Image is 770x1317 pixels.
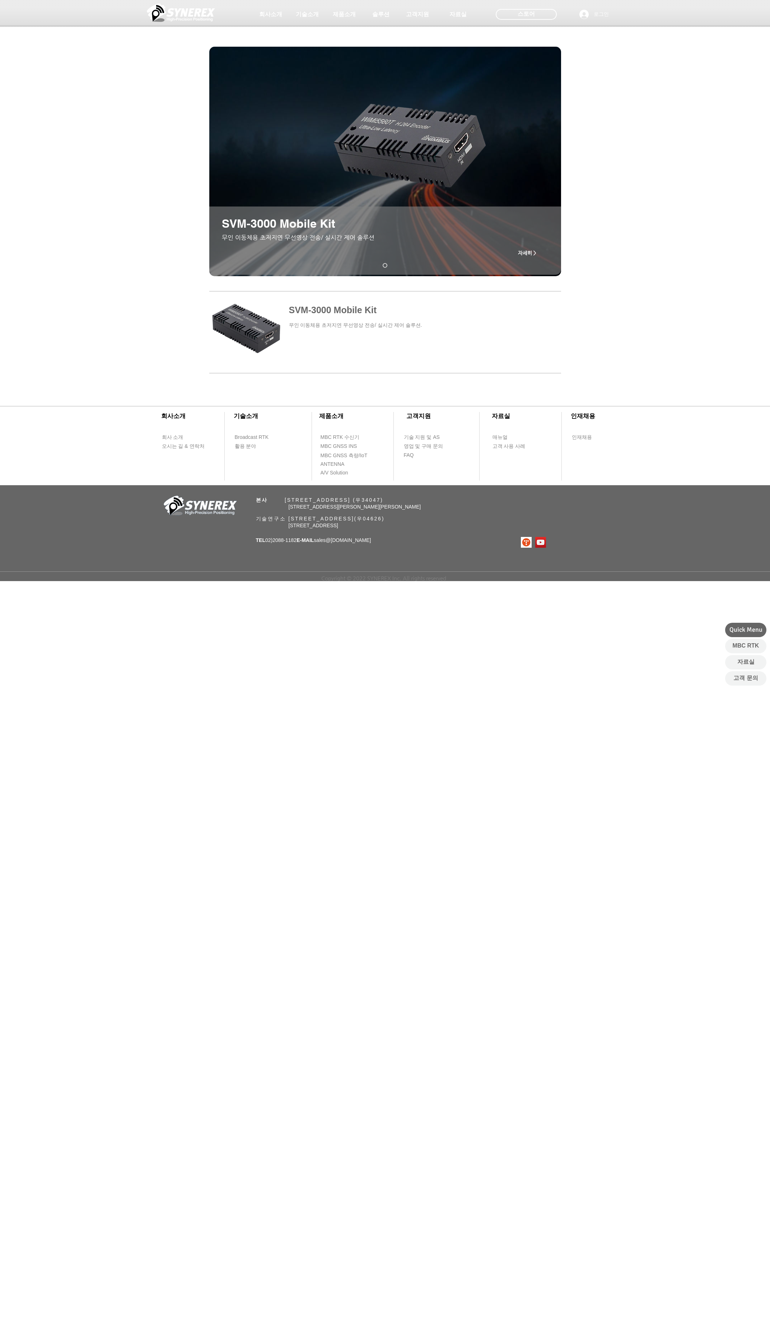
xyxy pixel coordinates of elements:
span: E-MAIL [297,537,314,543]
img: 티스토리로고 [521,537,532,548]
a: ANTENNA [320,460,361,469]
img: Traffic%20Long%20Exposure_edited.jpg [209,47,561,276]
a: 솔루션 [363,7,399,22]
span: Copyright © 2022 SYNEREX Inc. All rights reserved [321,575,446,581]
ul: SNS 모음 [521,537,546,548]
div: Quick Menu [725,623,766,637]
span: MBC GNSS INS [321,443,357,450]
span: [STREET_ADDRESS] [289,523,338,528]
a: 인재채용 [571,433,606,442]
span: MBC GNSS 측량/IoT [321,452,368,459]
iframe: Wix Chat [637,1091,770,1317]
span: 회사 소개 [162,434,183,441]
span: 무인 이동체용 초저지연 무선영상 전송/ 실시간 제어 솔루션 [222,234,374,241]
a: 고객 사용 사례 [492,442,533,451]
a: A/V Solution [320,468,361,477]
span: 매뉴얼 [493,434,508,441]
span: MBC RTK 수신기 [321,434,360,441]
img: 유튜브 사회 아이콘 [535,537,546,548]
span: 고객 문의 [733,674,758,682]
span: 활용 분야 [235,443,256,450]
span: 기술연구소 [STREET_ADDRESS](우04626) [256,516,385,521]
span: MBC RTK [733,642,759,650]
span: 자세히 > [518,250,536,256]
a: 회사소개 [253,7,289,22]
span: 기술 지원 및 AS [404,434,440,441]
div: 스토어 [496,9,557,20]
img: 회사_로고-removebg-preview.png [160,495,239,518]
span: 고객 사용 사례 [493,443,526,450]
span: 회사소개 [259,11,282,18]
span: ​기술소개 [234,413,258,419]
span: 자료실 [449,11,467,18]
span: Broadcast RTK [235,434,269,441]
span: 인재채용 [572,434,592,441]
div: 슬라이드쇼 [209,47,561,276]
a: 기술 지원 및 AS [403,433,457,442]
span: 제품소개 [333,11,356,18]
span: 본사 [256,497,268,503]
a: MBC GNSS INS [320,442,365,451]
a: 고객 문의 [725,671,766,686]
span: [STREET_ADDRESS][PERSON_NAME][PERSON_NAME] [289,504,421,510]
span: 02)2088-1182 sales [256,537,371,543]
span: ​회사소개 [161,413,186,419]
img: 씨너렉스_White_simbol_대지 1.png [147,2,215,23]
a: 매뉴얼 [492,433,533,442]
span: ​고객지원 [406,413,431,419]
a: AVM-2020 Mobile Kit [383,263,387,268]
span: ​ [STREET_ADDRESS] (우34047) [256,497,383,503]
span: 스토어 [518,10,535,18]
span: ​인재채용 [571,413,595,419]
a: 오시는 길 & 연락처 [162,442,210,451]
a: FAQ [403,451,445,460]
a: 자료실 [440,7,476,22]
span: 기술소개 [296,11,319,18]
span: 로그인 [591,11,611,18]
span: ​자료실 [492,413,510,419]
a: 활용 분야 [234,442,276,451]
a: MBC RTK [725,639,766,653]
a: 영업 및 구매 문의 [403,442,445,451]
span: 자료실 [737,658,755,666]
span: 오시는 길 & 연락처 [162,443,205,450]
a: 자세히 > [513,246,542,260]
a: MBC RTK 수신기 [320,433,374,442]
span: ANTENNA [321,461,345,468]
a: 회사 소개 [162,433,203,442]
nav: 슬라이드 [380,263,390,268]
a: 고객지원 [400,7,435,22]
a: 기술소개 [289,7,325,22]
span: 솔루션 [372,11,389,18]
span: Quick Menu [729,625,762,634]
a: 자료실 [725,655,766,669]
img: WiMi5560T_5.png [325,72,496,219]
span: SVM-3000 Mobile Kit [222,217,335,230]
a: Broadcast RTK [234,433,276,442]
span: TEL [256,537,265,543]
span: A/V Solution [321,469,348,477]
a: MBC GNSS 측량/IoT [320,451,383,460]
a: @[DOMAIN_NAME] [326,537,371,543]
a: 제품소개 [326,7,362,22]
span: ​제품소개 [319,413,344,419]
span: 고객지원 [406,11,429,18]
span: FAQ [404,452,414,459]
button: 로그인 [574,8,614,21]
span: 영업 및 구매 문의 [404,443,443,450]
